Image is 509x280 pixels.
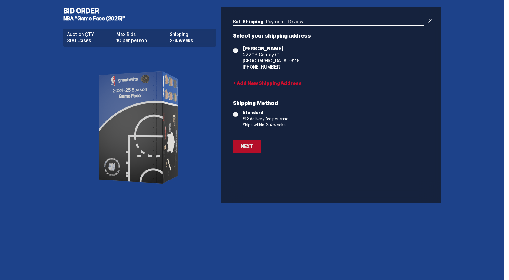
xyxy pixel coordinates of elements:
[243,58,300,64] span: [GEOGRAPHIC_DATA]-6116
[233,140,261,153] button: Next
[243,46,300,52] span: [PERSON_NAME]
[233,81,424,86] a: + Add New Shipping Address
[243,52,300,58] span: 22209 Camay Ct
[233,33,424,39] p: Select your shipping address
[243,116,424,122] span: $12 delivery fee per case
[241,144,253,149] div: Next
[233,19,240,25] a: Bid
[79,52,200,203] img: product image
[233,100,424,106] p: Shipping Method
[63,7,221,15] h4: Bid Order
[63,16,221,21] h5: NBA “Game Face (2025)”
[243,122,424,128] span: Ships within 2-4 weeks
[243,64,300,70] span: [PHONE_NUMBER]
[116,32,166,37] dt: Max Bids
[170,38,212,43] dd: 2-4 weeks
[242,19,264,25] a: Shipping
[243,110,424,116] span: Standard
[116,38,166,43] dd: 10 per person
[67,38,113,43] dd: 300 Cases
[67,32,113,37] dt: Auction QTY
[170,32,212,37] dt: Shipping
[266,19,285,25] a: Payment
